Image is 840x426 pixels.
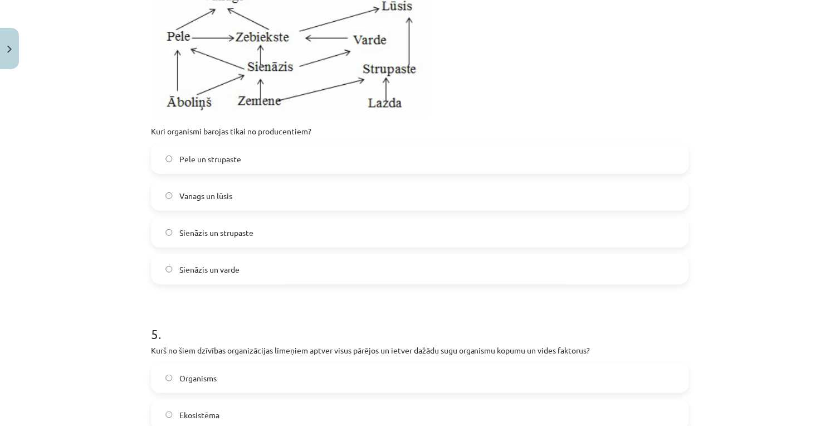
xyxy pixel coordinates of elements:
input: Pele un strupaste [165,156,173,163]
span: Sienāzis un strupaste [179,227,253,239]
h1: 5 . [151,307,689,341]
p: Kurš no šiem dzīvības organizācijas līmeņiem aptver visus pārējos un ietver dažādu sugu organismu... [151,345,689,356]
input: Organisms [165,375,173,382]
p: Kuri organismi barojas tikai no producentiem? [151,125,689,137]
input: Sienāzis un varde [165,266,173,273]
input: Vanags un lūsis [165,192,173,200]
span: Organisms [179,372,217,384]
img: icon-close-lesson-0947bae3869378f0d4975bcd49f059093ad1ed9edebbc8119c70593378902aed.svg [7,46,12,53]
span: Vanags un lūsis [179,190,232,202]
span: Sienāzis un varde [179,264,240,275]
input: Ekosistēma [165,412,173,419]
span: Pele un strupaste [179,153,241,165]
span: Ekosistēma [179,409,219,421]
input: Sienāzis un strupaste [165,229,173,236]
